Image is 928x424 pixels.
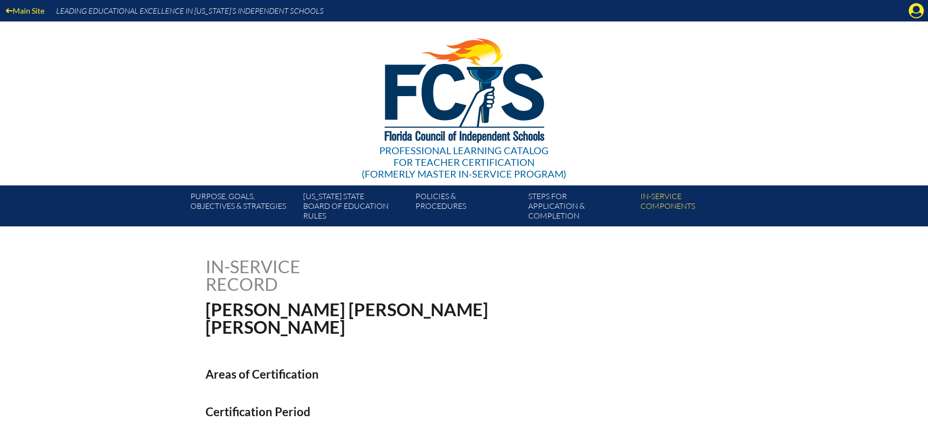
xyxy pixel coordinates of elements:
[206,258,402,293] h1: In-service record
[393,156,535,168] span: for Teacher Certification
[358,20,570,182] a: Professional Learning Catalog for Teacher Certification(formerly Master In-service Program)
[2,4,48,17] a: Main Site
[299,189,412,226] a: [US_STATE] StateBoard of Education rules
[363,21,565,155] img: FCISlogo221.eps
[206,301,526,336] h1: [PERSON_NAME] [PERSON_NAME] [PERSON_NAME]
[206,367,549,381] h2: Areas of Certification
[206,404,549,419] h2: Certification Period
[186,189,299,226] a: Purpose, goals,objectives & strategies
[908,3,924,19] svg: Manage Account
[362,144,566,180] div: Professional Learning Catalog (formerly Master In-service Program)
[412,189,524,226] a: Policies &Procedures
[524,189,637,226] a: Steps forapplication & completion
[637,189,749,226] a: In-servicecomponents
